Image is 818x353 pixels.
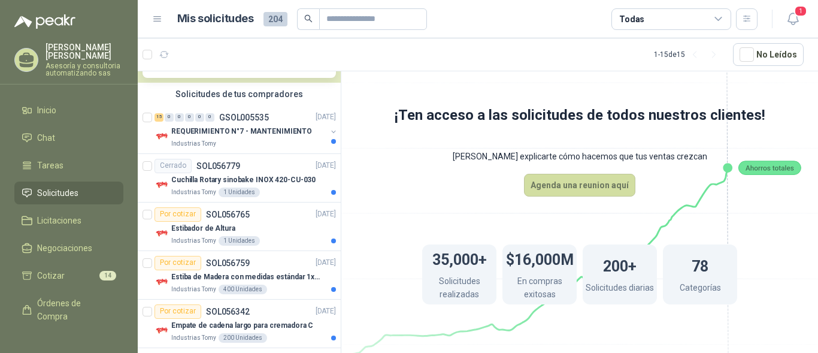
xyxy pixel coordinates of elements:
[154,275,169,289] img: Company Logo
[304,14,313,23] span: search
[219,333,267,343] div: 200 Unidades
[171,271,320,283] p: Estiba de Madera con medidas estándar 1x120x15 de alto
[14,154,123,177] a: Tareas
[154,227,169,241] img: Company Logo
[154,159,192,173] div: Cerrado
[432,245,487,271] h1: 35,000+
[171,223,235,234] p: Estibador de Altura
[37,242,92,255] span: Negociaciones
[506,245,574,271] h1: $16,000M
[185,113,194,122] div: 0
[154,304,201,319] div: Por cotizar
[196,162,240,170] p: SOL056779
[171,236,216,246] p: Industrias Tomy
[619,13,644,26] div: Todas
[14,237,123,260] a: Negociaciones
[138,300,341,348] a: Por cotizarSOL056342[DATE] Company LogoEmpate de cadena largo para cremadora CIndustrias Tomy200 ...
[14,182,123,204] a: Solicitudes
[654,45,723,64] div: 1 - 15 de 15
[171,139,216,149] p: Industrias Tomy
[195,113,204,122] div: 0
[154,129,169,144] img: Company Logo
[154,178,169,192] img: Company Logo
[171,188,216,197] p: Industrias Tomy
[175,113,184,122] div: 0
[171,285,216,294] p: Industrias Tomy
[154,324,169,338] img: Company Logo
[37,269,65,282] span: Cotizar
[37,214,81,227] span: Licitaciones
[46,43,123,60] p: [PERSON_NAME] [PERSON_NAME]
[219,236,260,246] div: 1 Unidades
[154,110,338,149] a: 15 0 0 0 0 0 GSOL005535[DATE] Company LogoREQUERIMIENTO N°7 - MANTENIMIENTOIndustrias Tomy
[14,99,123,122] a: Inicio
[206,210,250,219] p: SOL056765
[14,264,123,287] a: Cotizar14
[37,186,78,200] span: Solicitudes
[316,111,336,123] p: [DATE]
[138,251,341,300] a: Por cotizarSOL056759[DATE] Company LogoEstiba de Madera con medidas estándar 1x120x15 de altoIndu...
[154,207,201,222] div: Por cotizar
[46,62,123,77] p: Asesoría y consultoria automatizando sas
[794,5,807,17] span: 1
[733,43,804,66] button: No Leídos
[171,333,216,343] p: Industrias Tomy
[219,113,269,122] p: GSOL005535
[692,252,708,278] h1: 78
[219,285,267,294] div: 400 Unidades
[205,113,214,122] div: 0
[99,271,116,280] span: 14
[37,159,63,172] span: Tareas
[603,252,637,278] h1: 200+
[524,174,635,197] button: Agenda una reunion aquí
[316,257,336,268] p: [DATE]
[37,297,112,323] span: Órdenes de Compra
[177,10,254,28] h1: Mis solicitudes
[37,104,56,117] span: Inicio
[263,12,287,26] span: 204
[14,126,123,149] a: Chat
[14,292,123,328] a: Órdenes de Compra
[154,113,163,122] div: 15
[171,320,313,331] p: Empate de cadena largo para cremadora C
[586,281,654,297] p: Solicitudes diarias
[37,131,55,144] span: Chat
[680,281,721,297] p: Categorías
[782,8,804,30] button: 1
[316,306,336,317] p: [DATE]
[206,307,250,316] p: SOL056342
[502,274,577,304] p: En compras exitosas
[138,83,341,105] div: Solicitudes de tus compradores
[206,259,250,267] p: SOL056759
[219,188,260,197] div: 1 Unidades
[14,14,75,29] img: Logo peakr
[422,274,496,304] p: Solicitudes realizadas
[138,203,341,251] a: Por cotizarSOL056765[DATE] Company LogoEstibador de AlturaIndustrias Tomy1 Unidades
[316,160,336,171] p: [DATE]
[171,174,316,186] p: Cuchilla Rotary sinobake INOX 420-CU-030
[14,209,123,232] a: Licitaciones
[154,256,201,270] div: Por cotizar
[138,154,341,203] a: CerradoSOL056779[DATE] Company LogoCuchilla Rotary sinobake INOX 420-CU-030Industrias Tomy1 Unidades
[165,113,174,122] div: 0
[316,209,336,220] p: [DATE]
[171,126,312,137] p: REQUERIMIENTO N°7 - MANTENIMIENTO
